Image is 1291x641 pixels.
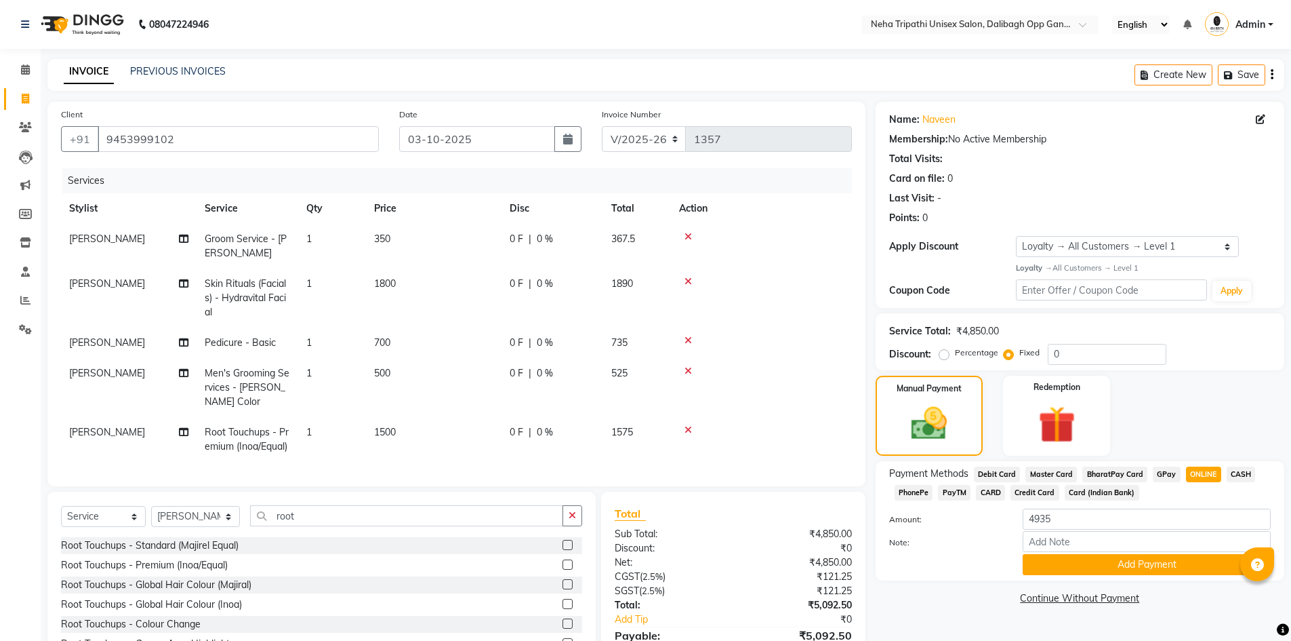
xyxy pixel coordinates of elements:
[1016,263,1271,274] div: All Customers → Level 1
[61,126,99,152] button: +91
[1235,18,1265,32] span: Admin
[611,367,628,379] span: 525
[1016,263,1052,273] strong: Loyalty →
[1027,402,1087,448] img: _gift.svg
[733,541,862,556] div: ₹0
[510,336,523,350] span: 0 F
[604,570,733,584] div: ( )
[306,367,312,379] span: 1
[1023,531,1271,552] input: Add Note
[250,505,564,526] input: Search or Scan
[611,277,633,290] span: 1890
[922,113,956,127] a: Naveen
[529,425,531,440] span: |
[69,233,145,245] span: [PERSON_NAME]
[1016,279,1207,300] input: Enter Offer / Coupon Code
[879,513,1013,526] label: Amount:
[1234,587,1277,627] iframe: chat widget
[510,366,523,381] span: 0 F
[205,336,276,349] span: Pedicure - Basic
[1186,467,1221,482] span: ONLINE
[205,277,286,318] span: Skin Rituals (Facials) - Hydravital Facial
[604,541,733,556] div: Discount:
[130,65,226,77] a: PREVIOUS INVOICES
[1205,12,1229,36] img: Admin
[1065,485,1139,501] span: Card (Indian Bank)
[602,109,661,121] label: Invoice Number
[537,336,553,350] span: 0 %
[374,277,396,290] span: 1800
[529,336,531,350] span: |
[889,467,968,481] span: Payment Methods
[733,584,862,598] div: ₹121.25
[537,232,553,246] span: 0 %
[976,485,1005,501] span: CARD
[61,193,197,224] th: Stylist
[611,426,633,438] span: 1575
[733,527,862,541] div: ₹4,850.00
[671,193,852,224] th: Action
[374,233,390,245] span: 350
[897,383,962,395] label: Manual Payment
[611,233,635,245] span: 367.5
[298,193,366,224] th: Qty
[947,172,953,186] div: 0
[889,132,1271,147] div: No Active Membership
[615,585,639,597] span: SGST
[615,507,646,521] span: Total
[61,578,251,592] div: Root Touchups - Global Hair Colour (Majiral)
[205,367,289,408] span: Men's Grooming Services - [PERSON_NAME] Color
[306,277,312,290] span: 1
[69,277,145,290] span: [PERSON_NAME]
[937,191,941,206] div: -
[604,527,733,541] div: Sub Total:
[399,109,417,121] label: Date
[529,232,531,246] span: |
[889,132,948,147] div: Membership:
[1025,467,1077,482] span: Master Card
[61,598,242,612] div: Root Touchups - Global Hair Colour (Inoa)
[922,211,928,225] div: 0
[537,425,553,440] span: 0 %
[510,425,523,440] span: 0 F
[878,591,1282,606] a: Continue Without Payment
[61,109,83,121] label: Client
[61,539,239,553] div: Root Touchups - Standard (Majirel Equal)
[938,485,970,501] span: PayTM
[895,485,933,501] span: PhonePe
[642,585,662,596] span: 2.5%
[955,347,998,359] label: Percentage
[1134,64,1212,85] button: Create New
[374,426,396,438] span: 1500
[98,126,379,152] input: Search by Name/Mobile/Email/Code
[900,403,958,444] img: _cash.svg
[733,570,862,584] div: ₹121.25
[889,239,1017,254] div: Apply Discount
[889,211,920,225] div: Points:
[1023,554,1271,575] button: Add Payment
[879,537,1013,549] label: Note:
[604,613,754,627] a: Add Tip
[889,152,943,166] div: Total Visits:
[510,277,523,291] span: 0 F
[1218,64,1265,85] button: Save
[604,584,733,598] div: ( )
[733,598,862,613] div: ₹5,092.50
[604,598,733,613] div: Total:
[642,571,663,582] span: 2.5%
[1019,347,1040,359] label: Fixed
[1023,509,1271,530] input: Amount
[529,366,531,381] span: |
[306,336,312,349] span: 1
[603,193,671,224] th: Total
[366,193,501,224] th: Price
[889,284,1017,298] div: Coupon Code
[889,347,931,362] div: Discount:
[529,277,531,291] span: |
[889,113,920,127] div: Name:
[1227,467,1256,482] span: CASH
[974,467,1021,482] span: Debit Card
[1153,467,1181,482] span: GPay
[306,233,312,245] span: 1
[1010,485,1059,501] span: Credit Card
